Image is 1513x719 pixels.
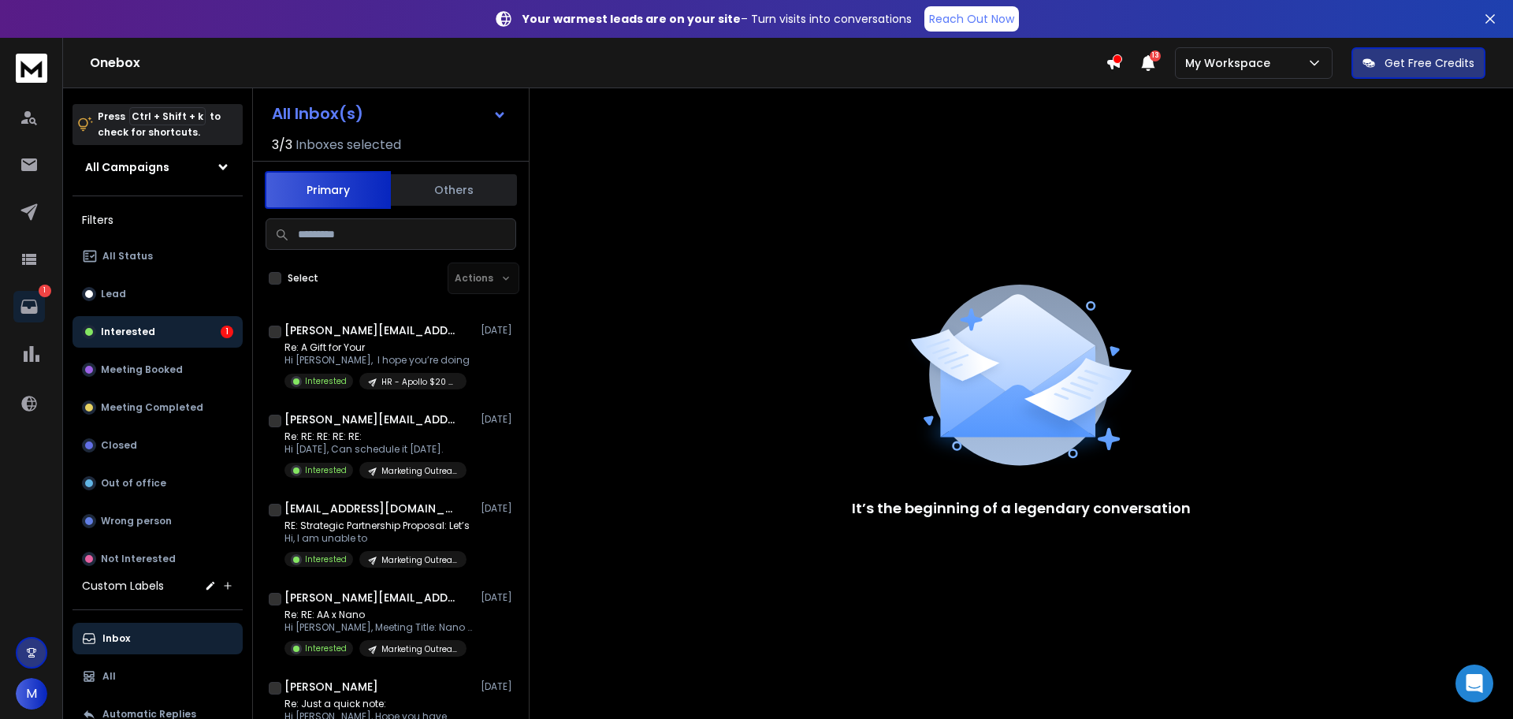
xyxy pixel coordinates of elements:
h1: [PERSON_NAME][EMAIL_ADDRESS][DOMAIN_NAME] +1 [284,412,458,427]
button: Not Interested [72,543,243,575]
p: Hi [PERSON_NAME], Meeting Title: Nano Singapore [284,621,474,634]
p: – Turn visits into conversations [522,11,912,27]
img: logo [16,54,47,83]
button: Primary [265,171,391,209]
h1: [PERSON_NAME][EMAIL_ADDRESS][DOMAIN_NAME] +1 [284,590,458,605]
button: All Inbox(s) [259,98,519,129]
h3: Filters [72,209,243,231]
button: Get Free Credits [1351,47,1485,79]
p: Marketing Outreach [381,554,457,566]
p: 1 [39,285,51,297]
h1: Onebox [90,54,1106,73]
p: Interested [101,326,155,338]
h1: All Campaigns [85,159,169,175]
h1: [PERSON_NAME] [284,679,378,695]
button: Out of office [72,468,243,499]
button: All Campaigns [72,151,243,183]
p: Re: Just a quick note: [284,698,467,710]
button: Closed [72,430,243,461]
a: Reach Out Now [924,6,1019,32]
p: Interested [305,464,347,476]
p: It’s the beginning of a legendary conversation [852,497,1191,520]
span: 13 [1150,50,1161,61]
button: All [72,661,243,692]
p: [DATE] [481,324,516,337]
p: My Workspace [1185,55,1277,71]
button: M [16,678,47,710]
p: Hi [PERSON_NAME], I hope you’re doing [284,354,470,367]
p: Press to check for shortcuts. [98,109,221,140]
h1: All Inbox(s) [272,106,363,121]
p: RE: Strategic Partnership Proposal: Let’s [284,520,470,532]
p: Meeting Booked [101,363,183,376]
p: Hi [DATE], Can schedule it [DATE]. [284,443,467,456]
p: [DATE] [481,413,516,426]
p: Lead [101,288,126,300]
p: Hi, I am unable to [284,532,470,545]
button: Others [391,173,517,207]
p: Interested [305,553,347,565]
a: 1 [13,291,45,322]
p: [DATE] [481,502,516,515]
p: Reach Out Now [929,11,1014,27]
label: Select [288,272,318,285]
h3: Inboxes selected [296,136,401,155]
p: Not Interested [101,553,176,565]
p: Marketing Outreach [381,643,457,655]
p: [DATE] [481,591,516,604]
button: Inbox [72,623,243,654]
p: Inbox [102,632,130,645]
p: Out of office [101,477,166,490]
button: Interested1 [72,316,243,348]
p: Re: RE: AA x Nano [284,609,474,621]
button: Wrong person [72,505,243,537]
h1: [EMAIL_ADDRESS][DOMAIN_NAME] [284,501,458,516]
p: Interested [305,643,347,654]
p: Marketing Outreach [381,465,457,477]
p: All Status [102,250,153,263]
p: All [102,670,116,683]
span: 3 / 3 [272,136,292,155]
strong: Your warmest leads are on your site [522,11,741,27]
p: Wrong person [101,515,172,527]
button: All Status [72,240,243,272]
button: Lead [72,278,243,310]
button: Meeting Booked [72,354,243,386]
p: [DATE] [481,680,516,693]
h1: [PERSON_NAME][EMAIL_ADDRESS][DOMAIN_NAME] +1 [284,322,458,338]
p: Closed [101,439,137,452]
div: Open Intercom Messenger [1455,665,1493,702]
p: Re: RE: RE: RE: RE: [284,430,467,443]
h3: Custom Labels [82,578,164,594]
div: 1 [221,326,233,338]
p: Meeting Completed [101,401,203,414]
p: Interested [305,375,347,387]
button: Meeting Completed [72,392,243,423]
p: Re: A Gift for Your [284,341,470,354]
p: HR - Apollo $20 Voucher [381,376,457,388]
p: Get Free Credits [1385,55,1474,71]
span: Ctrl + Shift + k [129,107,206,125]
